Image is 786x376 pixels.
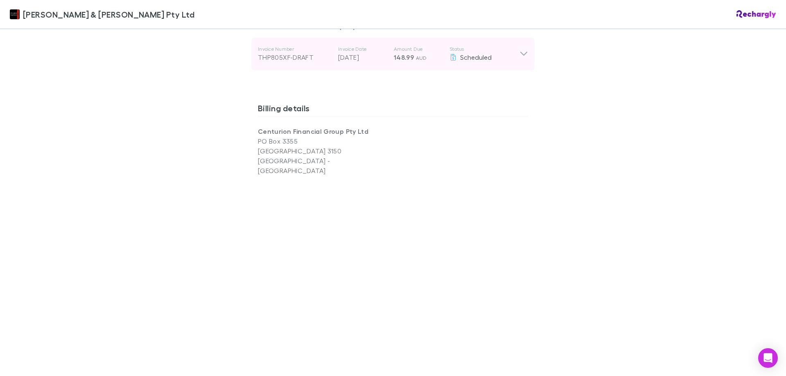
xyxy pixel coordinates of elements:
span: Scheduled [460,53,492,61]
span: [PERSON_NAME] & [PERSON_NAME] Pty Ltd [23,8,194,20]
img: Douglas & Harrison Pty Ltd's Logo [10,9,20,19]
p: Status [449,46,519,52]
div: THP805XF-DRAFT [258,52,332,62]
p: [GEOGRAPHIC_DATA] - [GEOGRAPHIC_DATA] [258,156,393,176]
p: Centurion Financial Group Pty Ltd [258,126,393,136]
p: PO Box 3355 [258,136,393,146]
p: [DATE] [338,52,387,62]
img: Rechargly Logo [736,10,776,18]
div: Open Intercom Messenger [758,348,778,368]
p: Amount Due [394,46,443,52]
h3: Billing details [258,103,528,116]
span: AUD [416,55,427,61]
p: Invoice Date [338,46,387,52]
p: [GEOGRAPHIC_DATA] 3150 [258,146,393,156]
div: Invoice NumberTHP805XF-DRAFTInvoice Date[DATE]Amount Due148.99 AUDStatusScheduled [251,38,535,70]
p: Invoice Number [258,46,332,52]
span: 148.99 [394,53,414,61]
